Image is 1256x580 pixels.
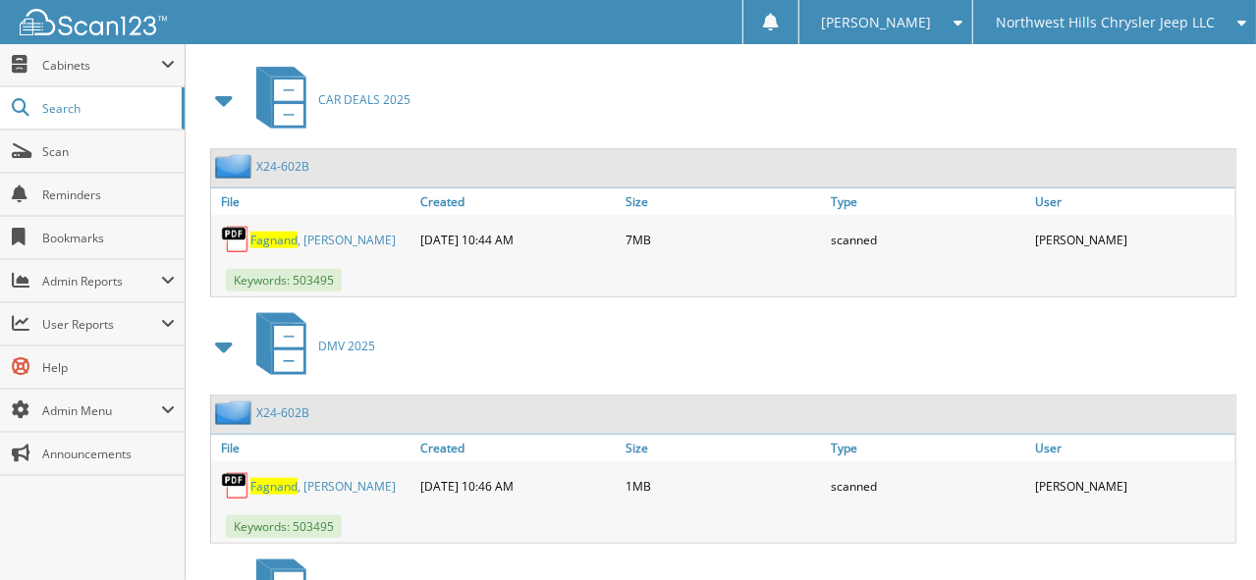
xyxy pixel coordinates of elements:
[826,188,1031,215] a: Type
[42,230,175,246] span: Bookmarks
[221,225,250,254] img: PDF.png
[42,273,161,290] span: Admin Reports
[1158,486,1256,580] iframe: Chat Widget
[245,307,375,385] a: DMV 2025
[215,154,256,179] img: folder2.png
[226,269,342,291] span: Keywords: 503495
[1030,188,1235,215] a: User
[256,158,309,175] a: X24-602B
[42,359,175,376] span: Help
[416,220,622,259] div: [DATE] 10:44 AM
[621,220,826,259] div: 7MB
[42,186,175,203] span: Reminders
[1030,466,1235,505] div: [PERSON_NAME]
[416,188,622,215] a: Created
[318,91,410,108] span: CAR DEALS 2025
[996,17,1215,28] span: Northwest Hills Chrysler Jeep LLC
[621,466,826,505] div: 1MB
[250,232,298,248] span: Fagnand
[250,232,396,248] a: Fagnand, [PERSON_NAME]
[42,57,161,74] span: Cabinets
[226,515,342,538] span: Keywords: 503495
[826,435,1031,461] a: Type
[250,478,298,495] span: Fagnand
[416,435,622,461] a: Created
[245,61,410,138] a: CAR DEALS 2025
[211,435,416,461] a: File
[822,17,932,28] span: [PERSON_NAME]
[42,100,172,117] span: Search
[621,188,826,215] a: Size
[256,404,309,421] a: X24-602B
[318,338,375,354] span: DMV 2025
[221,471,250,501] img: PDF.png
[250,478,396,495] a: Fagnand, [PERSON_NAME]
[826,220,1031,259] div: scanned
[20,9,167,35] img: scan123-logo-white.svg
[42,143,175,160] span: Scan
[215,400,256,425] img: folder2.png
[621,435,826,461] a: Size
[42,402,161,419] span: Admin Menu
[1030,435,1235,461] a: User
[1030,220,1235,259] div: [PERSON_NAME]
[42,446,175,462] span: Announcements
[826,466,1031,505] div: scanned
[42,316,161,333] span: User Reports
[211,188,416,215] a: File
[416,466,622,505] div: [DATE] 10:46 AM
